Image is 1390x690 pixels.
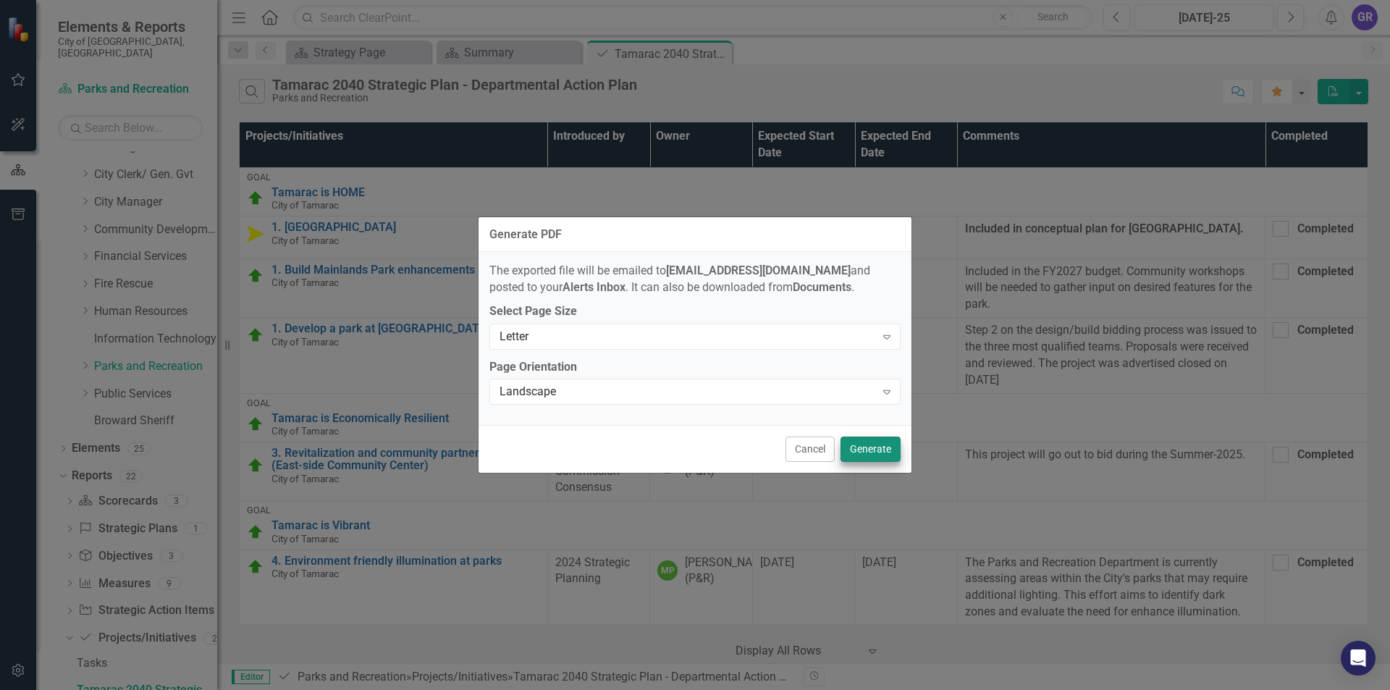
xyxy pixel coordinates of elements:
button: Cancel [785,437,835,462]
strong: Documents [793,280,851,294]
strong: Alerts Inbox [563,280,625,294]
strong: [EMAIL_ADDRESS][DOMAIN_NAME] [666,264,851,277]
button: Generate [841,437,901,462]
div: Letter [500,328,875,345]
label: Page Orientation [489,359,901,376]
label: Select Page Size [489,303,901,320]
div: Open Intercom Messenger [1341,641,1376,676]
div: Landscape [500,384,875,400]
div: Generate PDF [489,228,562,241]
span: The exported file will be emailed to and posted to your . It can also be downloaded from . [489,264,870,294]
